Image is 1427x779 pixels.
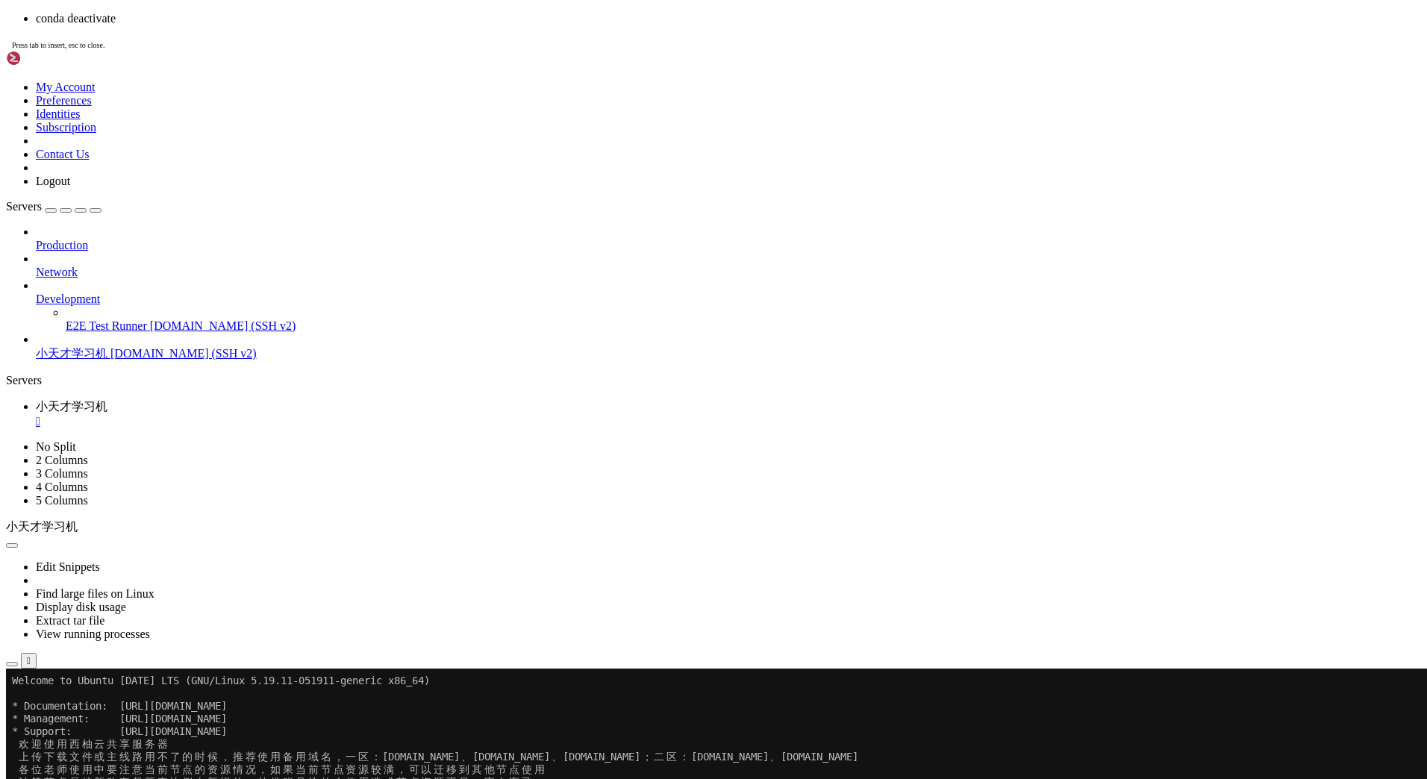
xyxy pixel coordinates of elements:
span: 点 [175,95,188,107]
span: ~ [328,234,334,246]
x-row: (jupyterlab) : $ [6,222,1233,234]
span: 用 [263,82,276,95]
span: 况 [238,95,251,107]
span: 算 [25,107,37,120]
span: 不 [150,82,163,95]
span: 程 [100,120,113,133]
button:  [21,653,37,669]
span: ； [634,82,647,95]
span: [PERSON_NAME]@shpc-3013-instance-WdVjVGM5 [78,234,322,246]
span: 用 [289,82,302,95]
span: 、 [454,82,466,95]
span: 一 [339,82,352,95]
x-row: (base) : $ conda activate jupyterlab [6,171,1233,184]
span: 节 [490,95,502,107]
span: Network [36,266,78,278]
x-row: (jupyterlab) : $ [6,184,1233,196]
span: 按 [75,107,87,120]
span: 到 [452,95,465,107]
span: 免 [276,120,289,133]
span: 请 [137,120,150,133]
span: ， [301,133,313,146]
div:  [27,655,31,666]
span: 造 [364,107,377,120]
span: 当 [289,95,302,107]
span: 迎 [25,69,37,82]
span: 了 [163,82,175,95]
span: 节 [402,133,414,146]
span: 源 [213,95,226,107]
span: 各 [12,95,25,107]
span: 大 [62,133,75,146]
x-row: /home/[PERSON_NAME]/mambaforge/envs/metagenome/bin/python [6,310,1233,323]
span: 柚 [75,69,87,82]
span: 的 [188,95,201,107]
span: ~ [328,285,334,297]
span: 占 [150,133,163,146]
li: conda deactivate [36,12,1421,25]
span: 其 [464,95,477,107]
span: 过 [87,120,100,133]
span: ~ [328,272,334,284]
span: 域 [301,82,313,95]
x-row: * Management: [URL][DOMAIN_NAME] [6,44,1233,57]
span: 增 [213,107,226,120]
span: 的 [175,82,188,95]
span: 要 [100,95,113,107]
span: 使 [339,107,352,120]
span: 果 [276,95,289,107]
span: ， [326,82,339,95]
span: ： [672,82,685,95]
a: Servers [6,200,102,213]
span: 不 [12,133,25,146]
span: 崩 [427,133,440,146]
span: 用 [528,95,540,107]
span: 移 [440,95,452,107]
span: 节 [225,133,238,146]
span: 人 [490,107,502,120]
span: 取 [339,133,352,146]
span: 资 [414,107,427,120]
a: 2 Columns [36,454,88,466]
span: 使 [62,95,75,107]
span: 程 [87,133,100,146]
x-row: (metagenome) : $ which python [6,298,1233,310]
x-row: (jupyterlab) : $ which python [6,196,1233,209]
span: 实 [225,120,238,133]
span: Servers [6,200,42,213]
span: 果 [389,133,402,146]
span: 时 [188,82,201,95]
span: ~ [293,171,299,183]
span: 务 [137,69,150,82]
a: Display disk usage [36,601,126,613]
span: 节 [37,107,50,120]
span: 要 [25,133,37,146]
span: 点 [238,133,251,146]
span: 大 [565,133,578,146]
a: Development [36,292,1421,306]
span: 比 [163,107,175,120]
span: 线 [113,82,125,95]
span: 餐 [125,107,138,120]
a: Identities [36,107,81,120]
span: 定 [150,107,163,120]
span: 节 [163,95,175,107]
span: 大 [100,133,113,146]
span: 都 [590,133,603,146]
span: [PERSON_NAME]@shpc-3013-instance-WdVjVGM5 [42,171,287,183]
span: 用 [75,95,87,107]
a: 小天才学习机 [36,400,1421,428]
span: 点 [414,133,427,146]
span: 己 [515,107,528,120]
span: ~ [328,196,334,208]
span: 例 [238,120,251,133]
span: [PERSON_NAME]@shpc-3013-instance-WdVjVGM5 [78,298,322,310]
span: 用 [137,82,150,95]
span: [PERSON_NAME]@shpc-3013-instance-WdVjVGM5 [42,158,287,170]
span: 主 [100,82,113,95]
span: 使 [37,69,50,82]
span: 服 [125,69,138,82]
span: 购 [100,107,113,120]
span: 注 [113,95,125,107]
span: 满 [376,95,389,107]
